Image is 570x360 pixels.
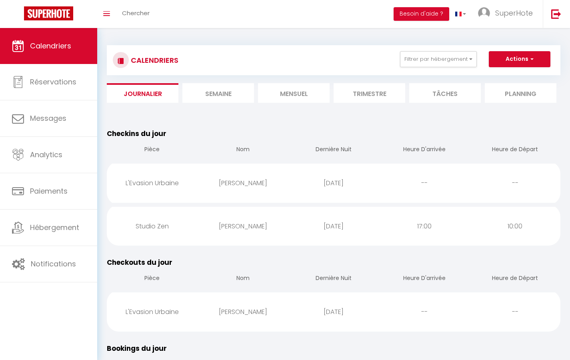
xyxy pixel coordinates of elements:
[495,8,533,18] span: SuperHote
[30,222,79,232] span: Hébergement
[400,51,477,67] button: Filtrer par hébergement
[198,299,288,325] div: [PERSON_NAME]
[182,83,254,103] li: Semaine
[379,139,470,162] th: Heure D'arrivée
[107,170,198,196] div: L'Evasion Urbaine
[409,83,481,103] li: Tâches
[470,170,560,196] div: --
[30,186,68,196] span: Paiements
[122,9,150,17] span: Chercher
[379,213,470,239] div: 17:00
[288,299,379,325] div: [DATE]
[478,7,490,19] img: ...
[288,213,379,239] div: [DATE]
[198,268,288,290] th: Nom
[258,83,330,103] li: Mensuel
[288,268,379,290] th: Dernière Nuit
[107,83,178,103] li: Journalier
[470,299,560,325] div: --
[107,268,198,290] th: Pièce
[6,3,30,27] button: Ouvrir le widget de chat LiveChat
[107,344,167,353] span: Bookings du jour
[198,170,288,196] div: [PERSON_NAME]
[30,113,66,123] span: Messages
[107,299,198,325] div: L'Evasion Urbaine
[30,77,76,87] span: Réservations
[470,213,560,239] div: 10:00
[485,83,556,103] li: Planning
[129,51,178,69] h3: CALENDRIERS
[379,268,470,290] th: Heure D'arrivée
[394,7,449,21] button: Besoin d'aide ?
[30,150,62,160] span: Analytics
[107,139,198,162] th: Pièce
[31,259,76,269] span: Notifications
[379,299,470,325] div: --
[288,139,379,162] th: Dernière Nuit
[107,129,166,138] span: Checkins du jour
[551,9,561,19] img: logout
[24,6,73,20] img: Super Booking
[30,41,71,51] span: Calendriers
[379,170,470,196] div: --
[334,83,405,103] li: Trimestre
[198,139,288,162] th: Nom
[107,213,198,239] div: Studio Zen
[107,258,172,267] span: Checkouts du jour
[470,268,560,290] th: Heure de Départ
[470,139,560,162] th: Heure de Départ
[288,170,379,196] div: [DATE]
[489,51,550,67] button: Actions
[198,213,288,239] div: [PERSON_NAME]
